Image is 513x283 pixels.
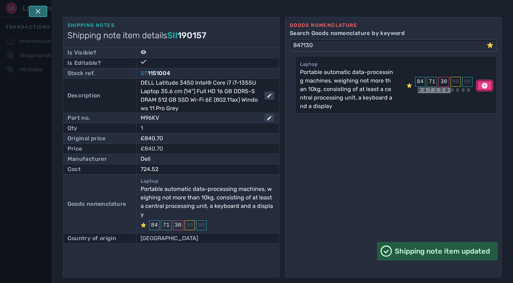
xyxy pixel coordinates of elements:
[67,69,95,78] div: Stock ref.
[67,200,126,208] div: Goods nomenclature
[67,22,275,29] div: Shipping notes
[148,70,170,77] span: 1151004
[141,134,264,143] div: £840.70
[451,77,461,87] div: 00
[149,220,159,230] div: 84
[141,70,148,77] span: ST
[196,220,207,230] div: 00
[300,68,394,111] div: Portable automatic data-processing machines, weighing not more than 10kg, consisting of at least ...
[141,185,274,219] div: Portable automatic data-processing machines, weighing not more than 10kg, consisting of at least ...
[395,246,490,256] span: Shipping note item updated
[67,124,77,132] div: Qty
[67,29,275,42] h1: Shipping note item details
[290,22,497,29] div: Goods nomenclature
[141,155,264,163] div: Dell
[67,165,81,174] div: Cost
[185,220,195,230] div: 00
[67,49,97,57] div: Is Visible?
[290,40,487,51] input: Search Goods nomenclature by keyword
[173,220,183,230] div: 30
[290,29,497,38] label: Search Goods nomenclature by keyword
[141,234,274,243] div: [GEOGRAPHIC_DATA]
[427,77,437,87] div: 71
[438,77,449,87] div: 30
[418,87,451,93] mark: 847130
[67,145,82,153] div: Price
[415,77,425,87] div: 84
[167,30,178,40] span: SII
[141,124,274,132] div: 1
[67,91,100,100] div: Description
[300,61,402,68] div: Laptop
[415,87,474,94] div: 0000
[67,234,116,243] div: Country of origin
[67,155,107,163] div: Manufacturer
[141,145,274,153] div: £840.70
[67,114,90,122] div: Part no.
[141,114,259,122] div: M96KV
[29,6,47,17] button: Tap escape key to close
[141,165,264,174] div: 724.52
[67,59,101,67] div: Is Editable?
[141,177,274,185] p: Laptop
[141,79,259,113] div: DELL Latitude 3450 Intel® Core i7 i7-1355U Laptop 35.6 cm (14") Full HD 16 GB DDR5-SDRAM 512 GB S...
[178,30,206,40] span: 190157
[161,220,171,230] div: 71
[67,134,106,143] div: Original price
[462,77,473,87] div: 00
